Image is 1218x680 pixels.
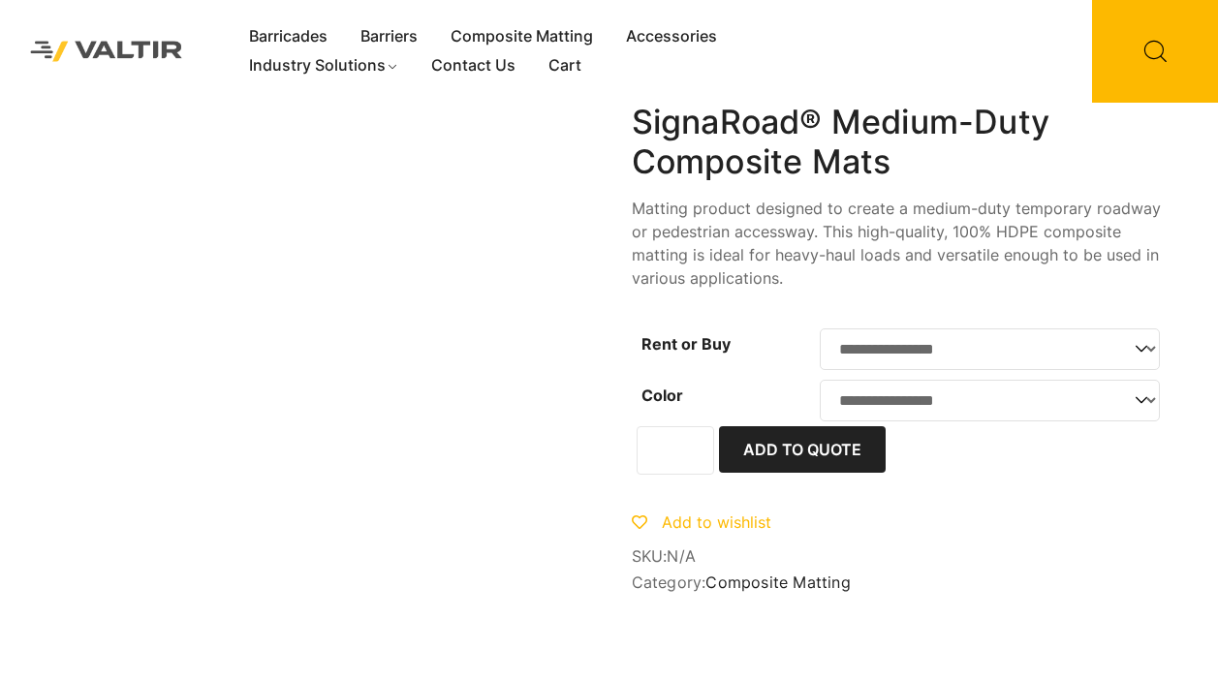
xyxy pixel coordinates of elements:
a: Cart [532,51,598,80]
a: Barricades [233,22,344,51]
a: Add to wishlist [632,512,771,532]
span: SKU: [632,547,1170,566]
p: Matting product designed to create a medium-duty temporary roadway or pedestrian accessway. This ... [632,197,1170,290]
span: Category: [632,573,1170,592]
a: Industry Solutions [233,51,416,80]
input: Product quantity [637,426,714,475]
img: Valtir Rentals [15,25,199,77]
button: Add to Quote [719,426,886,473]
label: Color [641,386,683,405]
h1: SignaRoad® Medium-Duty Composite Mats [632,103,1170,182]
label: Rent or Buy [641,334,731,354]
a: Barriers [344,22,434,51]
a: Composite Matting [434,22,609,51]
a: Accessories [609,22,734,51]
span: Add to wishlist [662,512,771,532]
span: N/A [667,546,696,566]
a: Composite Matting [705,572,850,592]
a: Contact Us [415,51,532,80]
